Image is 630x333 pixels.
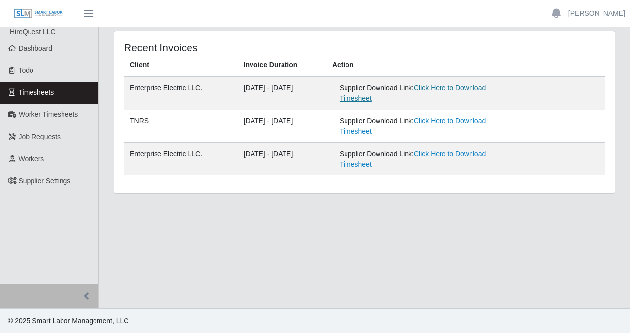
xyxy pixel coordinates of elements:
th: Invoice Duration [238,54,326,77]
h4: Recent Invoices [124,41,316,54]
div: Supplier Download Link: [340,149,503,169]
td: Enterprise Electric LLC. [124,77,238,110]
span: Timesheets [19,88,54,96]
span: Dashboard [19,44,53,52]
td: [DATE] - [DATE] [238,110,326,143]
td: Enterprise Electric LLC. [124,143,238,176]
div: Supplier Download Link: [340,116,503,137]
td: [DATE] - [DATE] [238,77,326,110]
span: Supplier Settings [19,177,71,185]
a: [PERSON_NAME] [568,8,625,19]
span: © 2025 Smart Labor Management, LLC [8,317,128,325]
span: HireQuest LLC [10,28,56,36]
span: Job Requests [19,133,61,140]
th: Client [124,54,238,77]
span: Todo [19,66,33,74]
img: SLM Logo [14,8,63,19]
td: TNRS [124,110,238,143]
th: Action [326,54,605,77]
span: Worker Timesheets [19,111,78,118]
td: [DATE] - [DATE] [238,143,326,176]
span: Workers [19,155,44,163]
div: Supplier Download Link: [340,83,503,104]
